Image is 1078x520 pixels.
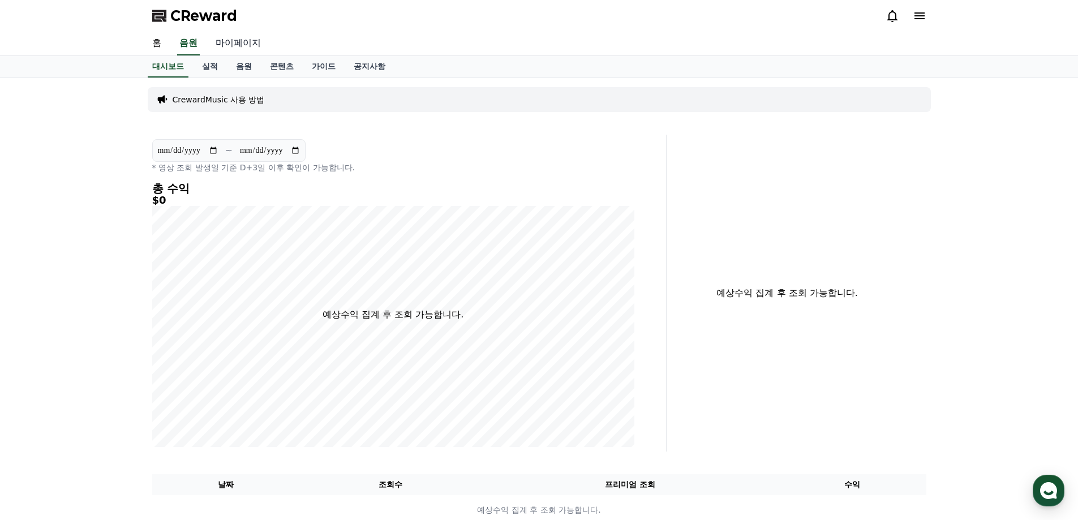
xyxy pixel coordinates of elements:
[779,474,926,495] th: 수익
[152,7,237,25] a: CReward
[36,376,42,385] span: 홈
[177,32,200,55] a: 음원
[148,56,188,78] a: 대시보드
[146,359,217,387] a: 설정
[207,32,270,55] a: 마이페이지
[104,376,117,385] span: 대화
[299,474,481,495] th: 조회수
[303,56,345,78] a: 가이드
[152,195,634,206] h5: $0
[225,144,233,157] p: ~
[175,376,188,385] span: 설정
[227,56,261,78] a: 음원
[482,474,779,495] th: 프리미엄 조회
[152,182,634,195] h4: 총 수익
[143,32,170,55] a: 홈
[152,474,300,495] th: 날짜
[152,162,634,173] p: * 영상 조회 발생일 기준 D+3일 이후 확인이 가능합니다.
[170,7,237,25] span: CReward
[261,56,303,78] a: 콘텐츠
[173,94,265,105] a: CrewardMusic 사용 방법
[153,504,926,516] p: 예상수익 집계 후 조회 가능합니다.
[323,308,463,321] p: 예상수익 집계 후 조회 가능합니다.
[75,359,146,387] a: 대화
[676,286,899,300] p: 예상수익 집계 후 조회 가능합니다.
[193,56,227,78] a: 실적
[345,56,394,78] a: 공지사항
[3,359,75,387] a: 홈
